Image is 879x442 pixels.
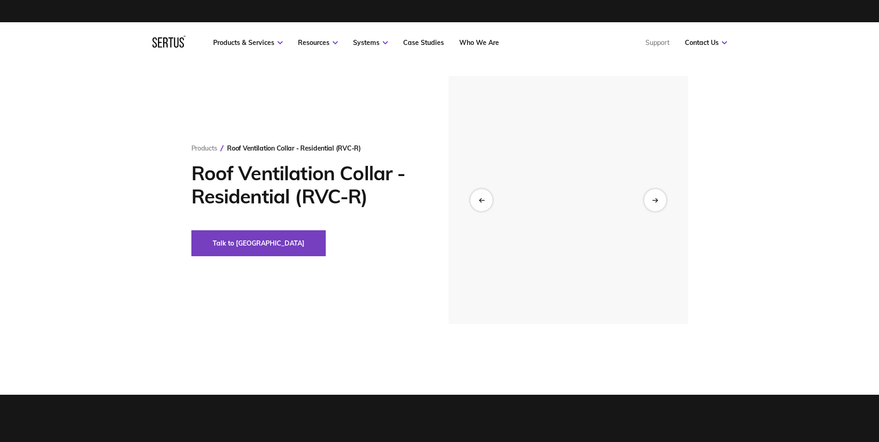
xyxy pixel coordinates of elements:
a: Systems [353,38,388,47]
a: Who We Are [459,38,499,47]
a: Resources [298,38,338,47]
a: Products & Services [213,38,283,47]
button: Talk to [GEOGRAPHIC_DATA] [191,230,326,256]
a: Support [645,38,670,47]
a: Contact Us [685,38,727,47]
a: Case Studies [403,38,444,47]
a: Products [191,144,217,152]
h1: Roof Ventilation Collar - Residential (RVC-R) [191,162,421,208]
